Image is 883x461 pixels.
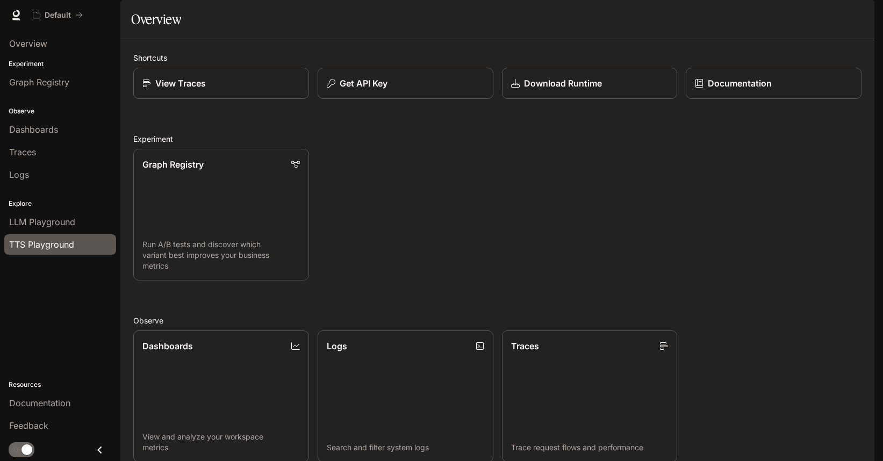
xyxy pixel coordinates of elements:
[327,340,347,352] p: Logs
[318,68,493,99] button: Get API Key
[133,133,862,145] h2: Experiment
[511,340,539,352] p: Traces
[708,77,772,90] p: Documentation
[142,431,300,453] p: View and analyze your workspace metrics
[142,158,204,171] p: Graph Registry
[502,68,678,99] a: Download Runtime
[133,68,309,99] a: View Traces
[28,4,88,26] button: All workspaces
[45,11,71,20] p: Default
[133,52,862,63] h2: Shortcuts
[155,77,206,90] p: View Traces
[524,77,602,90] p: Download Runtime
[340,77,387,90] p: Get API Key
[131,9,181,30] h1: Overview
[511,442,669,453] p: Trace request flows and performance
[133,149,309,280] a: Graph RegistryRun A/B tests and discover which variant best improves your business metrics
[327,442,484,453] p: Search and filter system logs
[133,315,862,326] h2: Observe
[686,68,862,99] a: Documentation
[142,340,193,352] p: Dashboards
[142,239,300,271] p: Run A/B tests and discover which variant best improves your business metrics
